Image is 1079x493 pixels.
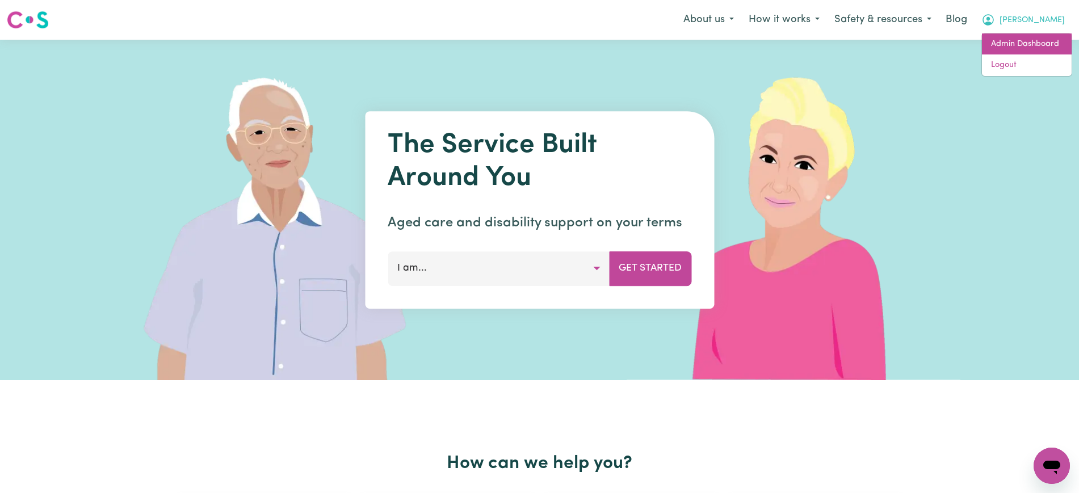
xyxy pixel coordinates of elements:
[676,8,741,32] button: About us
[974,8,1072,32] button: My Account
[827,8,939,32] button: Safety & resources
[388,251,610,285] button: I am...
[981,33,1072,77] div: My Account
[7,10,49,30] img: Careseekers logo
[939,7,974,32] a: Blog
[388,213,691,233] p: Aged care and disability support on your terms
[741,8,827,32] button: How it works
[1000,14,1065,27] span: [PERSON_NAME]
[982,54,1072,76] a: Logout
[172,453,908,474] h2: How can we help you?
[1034,448,1070,484] iframe: Button to launch messaging window
[982,33,1072,55] a: Admin Dashboard
[388,129,691,195] h1: The Service Built Around You
[609,251,691,285] button: Get Started
[7,7,49,33] a: Careseekers logo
